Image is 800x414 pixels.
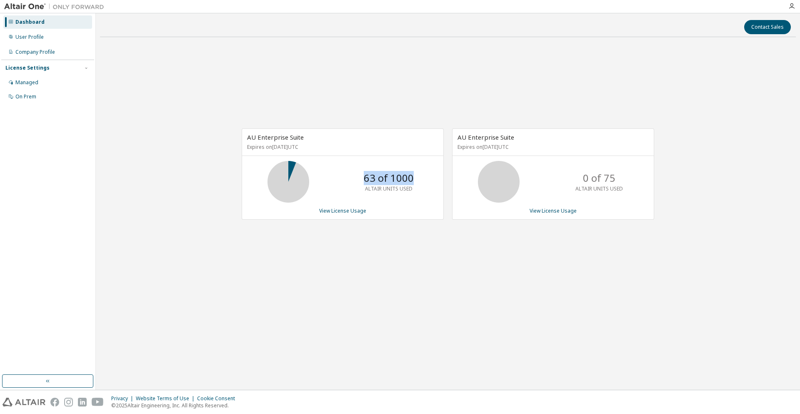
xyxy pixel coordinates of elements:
div: Privacy [111,395,136,402]
p: Expires on [DATE] UTC [247,143,436,151]
span: AU Enterprise Suite [247,133,304,141]
a: View License Usage [319,207,366,214]
button: Contact Sales [744,20,791,34]
div: Company Profile [15,49,55,55]
img: instagram.svg [64,398,73,406]
img: youtube.svg [92,398,104,406]
p: 63 of 1000 [364,171,414,185]
p: ALTAIR UNITS USED [365,185,412,192]
p: 0 of 75 [583,171,615,185]
p: © 2025 Altair Engineering, Inc. All Rights Reserved. [111,402,240,409]
div: On Prem [15,93,36,100]
p: ALTAIR UNITS USED [575,185,623,192]
img: linkedin.svg [78,398,87,406]
span: AU Enterprise Suite [457,133,514,141]
div: User Profile [15,34,44,40]
img: facebook.svg [50,398,59,406]
div: License Settings [5,65,50,71]
img: altair_logo.svg [2,398,45,406]
div: Managed [15,79,38,86]
p: Expires on [DATE] UTC [457,143,647,151]
div: Website Terms of Use [136,395,197,402]
img: Altair One [4,3,108,11]
a: View License Usage [530,207,577,214]
div: Cookie Consent [197,395,240,402]
div: Dashboard [15,19,45,25]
